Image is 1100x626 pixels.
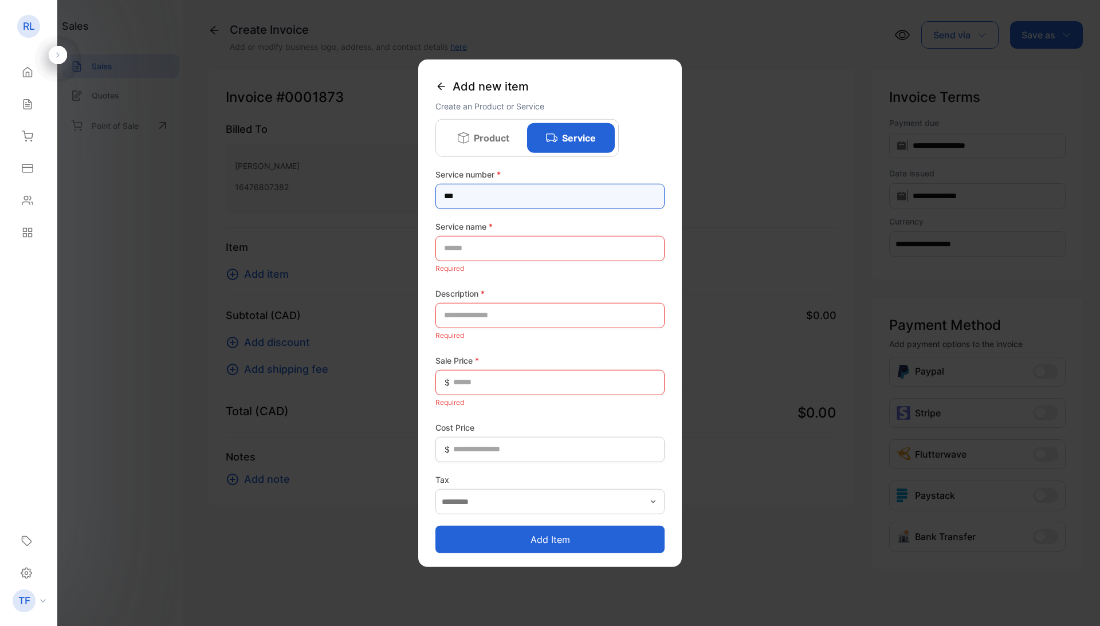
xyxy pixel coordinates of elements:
span: Create an Product or Service [435,101,544,111]
span: $ [445,376,450,388]
label: Sale Price [435,354,665,366]
p: Product [474,131,509,144]
label: Description [435,287,665,299]
p: Required [435,395,665,410]
label: Cost Price [435,421,665,433]
label: Service number [435,168,665,180]
p: TF [18,593,30,608]
p: Service [562,131,596,144]
p: Required [435,261,665,275]
label: Tax [435,473,665,485]
button: Add item [435,526,665,553]
p: Required [435,328,665,342]
span: $ [445,443,450,455]
label: Service name [435,220,665,232]
p: RL [23,19,35,34]
button: Open LiveChat chat widget [9,5,44,39]
span: Add new item [453,77,529,95]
